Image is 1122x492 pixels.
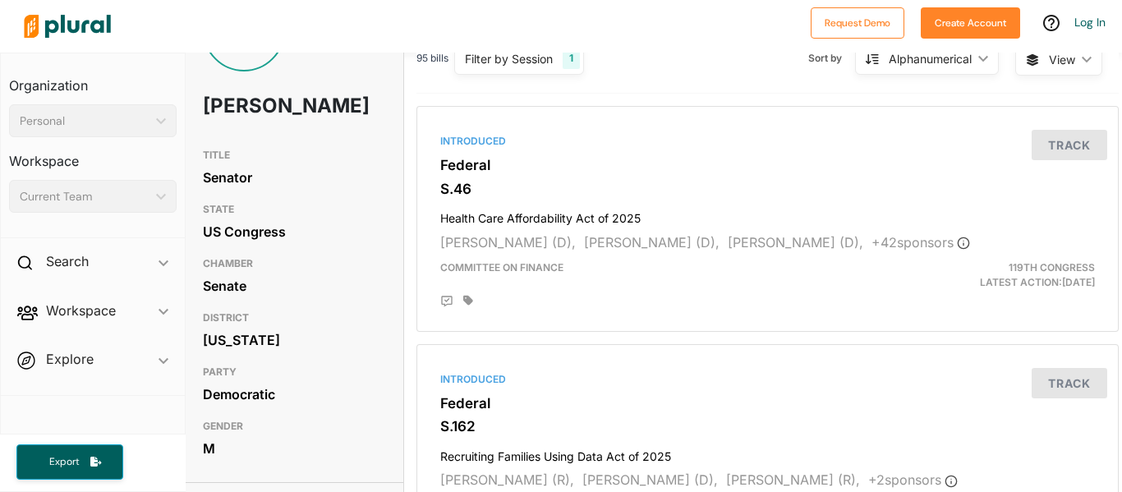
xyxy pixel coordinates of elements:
[203,145,384,165] h3: TITLE
[203,436,384,461] div: M
[440,261,563,274] span: Committee on Finance
[463,295,473,306] div: Add tags
[9,137,177,173] h3: Workspace
[808,51,855,66] span: Sort by
[440,181,1095,197] h3: S.46
[1032,368,1107,398] button: Track
[1074,15,1106,30] a: Log In
[203,362,384,382] h3: PARTY
[584,234,720,251] span: [PERSON_NAME] (D),
[203,416,384,436] h3: GENDER
[203,308,384,328] h3: DISTRICT
[20,188,149,205] div: Current Team
[1032,130,1107,160] button: Track
[416,51,448,66] span: 95 bills
[440,372,1095,387] div: Introduced
[889,50,972,67] div: Alphanumerical
[203,81,311,131] h1: [PERSON_NAME]
[203,165,384,190] div: Senator
[563,48,580,69] div: 1
[868,471,958,488] span: + 2 sponsor s
[582,471,718,488] span: [PERSON_NAME] (D),
[203,200,384,219] h3: STATE
[46,252,89,270] h2: Search
[921,7,1020,39] button: Create Account
[881,260,1107,290] div: Latest Action: [DATE]
[811,7,904,39] button: Request Demo
[1009,261,1095,274] span: 119th Congress
[1049,51,1075,68] span: View
[20,113,149,130] div: Personal
[726,471,860,488] span: [PERSON_NAME] (R),
[728,234,863,251] span: [PERSON_NAME] (D),
[440,234,576,251] span: [PERSON_NAME] (D),
[203,382,384,407] div: Democratic
[38,455,90,469] span: Export
[440,134,1095,149] div: Introduced
[16,444,123,480] button: Export
[440,204,1095,226] h4: Health Care Affordability Act of 2025
[203,274,384,298] div: Senate
[203,328,384,352] div: [US_STATE]
[440,157,1095,173] h3: Federal
[440,395,1095,412] h3: Federal
[440,471,574,488] span: [PERSON_NAME] (R),
[203,254,384,274] h3: CHAMBER
[440,418,1095,435] h3: S.162
[203,219,384,244] div: US Congress
[465,50,553,67] div: Filter by Session
[871,234,970,251] span: + 42 sponsor s
[9,62,177,98] h3: Organization
[440,295,453,308] div: Add Position Statement
[921,13,1020,30] a: Create Account
[440,442,1095,464] h4: Recruiting Families Using Data Act of 2025
[811,13,904,30] a: Request Demo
